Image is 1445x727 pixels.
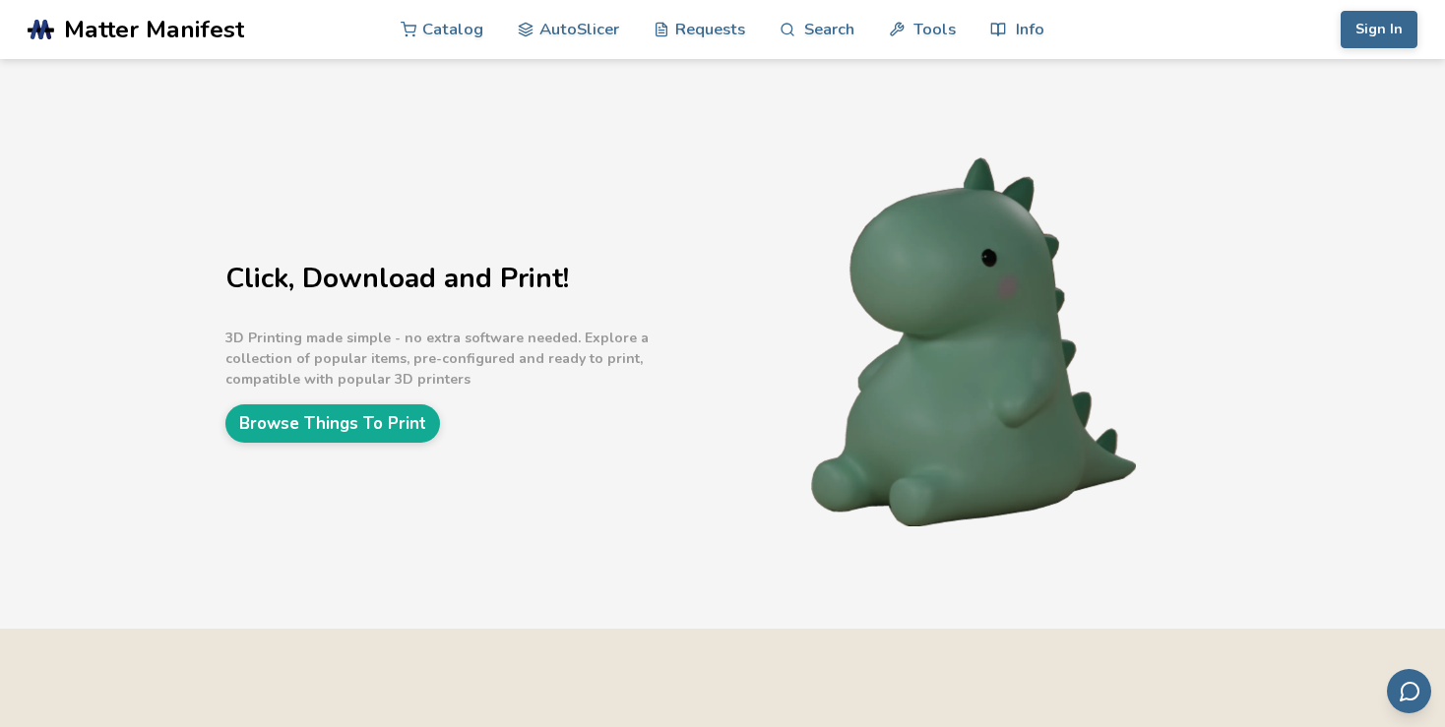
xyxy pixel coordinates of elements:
h1: Click, Download and Print! [225,264,718,294]
button: Send feedback via email [1387,669,1431,713]
span: Matter Manifest [64,16,244,43]
button: Sign In [1341,11,1417,48]
a: Browse Things To Print [225,404,440,443]
p: 3D Printing made simple - no extra software needed. Explore a collection of popular items, pre-co... [225,328,718,390]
